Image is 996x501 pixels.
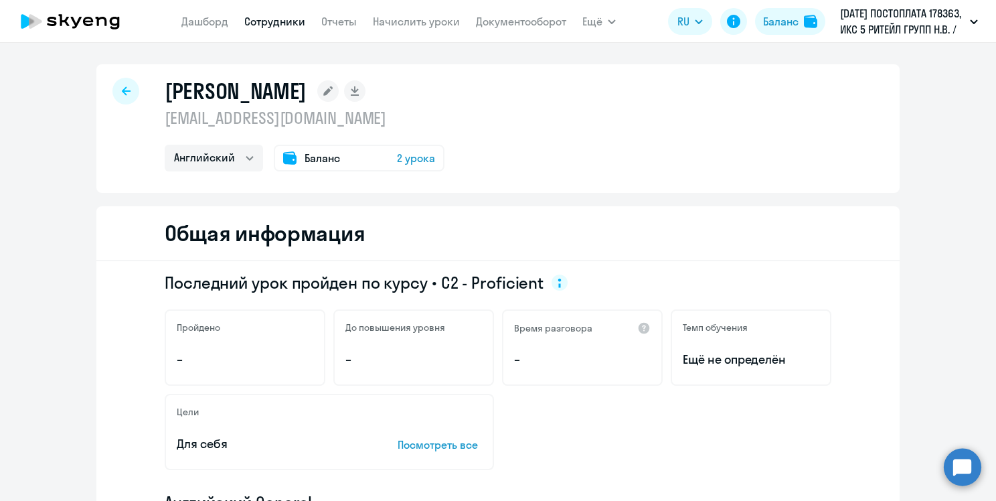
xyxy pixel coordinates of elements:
[345,351,482,368] p: –
[582,8,616,35] button: Ещё
[755,8,825,35] button: Балансbalance
[244,15,305,28] a: Сотрудники
[181,15,228,28] a: Дашборд
[165,272,544,293] span: Последний урок пройден по курсу • C2 - Proficient
[177,321,220,334] h5: Пройдено
[514,351,651,368] p: –
[668,8,712,35] button: RU
[833,5,985,38] button: [DATE] ПОСТОПЛАТА 178363, ИКС 5 РИТЕЙЛ ГРУПП Н.В. / X5 RETAIL GROUP N.V.
[476,15,566,28] a: Документооборот
[177,406,199,418] h5: Цели
[840,5,965,38] p: [DATE] ПОСТОПЛАТА 178363, ИКС 5 РИТЕЙЛ ГРУПП Н.В. / X5 RETAIL GROUP N.V.
[582,13,602,29] span: Ещё
[305,150,340,166] span: Баланс
[345,321,445,334] h5: До повышения уровня
[397,150,435,166] span: 2 урока
[683,351,819,368] span: Ещё не определён
[165,78,307,104] h1: [PERSON_NAME]
[683,321,748,334] h5: Темп обучения
[804,15,817,28] img: balance
[165,107,444,129] p: [EMAIL_ADDRESS][DOMAIN_NAME]
[398,437,482,453] p: Посмотреть все
[177,351,313,368] p: –
[514,322,592,334] h5: Время разговора
[763,13,799,29] div: Баланс
[177,435,356,453] p: Для себя
[373,15,460,28] a: Начислить уроки
[677,13,689,29] span: RU
[321,15,357,28] a: Отчеты
[165,220,365,246] h2: Общая информация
